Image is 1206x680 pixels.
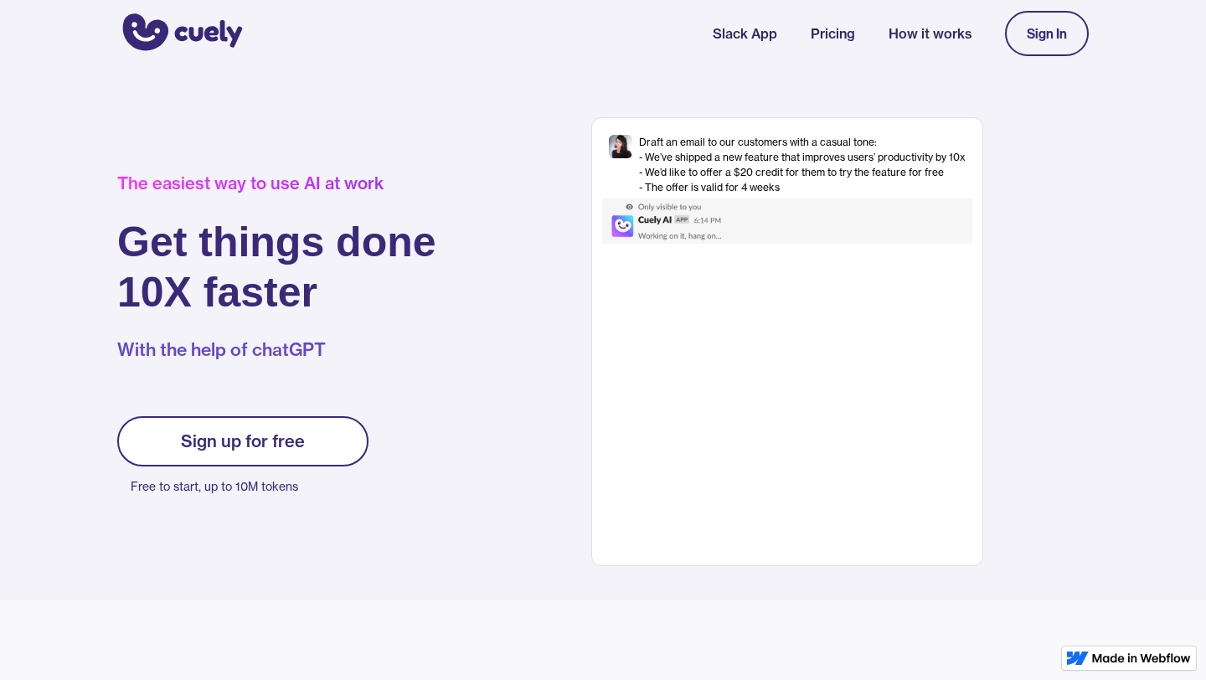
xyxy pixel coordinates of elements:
div: The easiest way to use AI at work [117,173,436,193]
div: Sign In [1027,26,1067,41]
a: Pricing [811,23,855,44]
a: Slack App [713,23,777,44]
img: Made in Webflow [1092,653,1191,663]
h1: Get things done 10X faster [117,217,436,317]
a: Sign up for free [117,416,368,466]
p: Free to start, up to 10M tokens [131,475,368,498]
div: Sign up for free [181,431,305,451]
p: With the help of chatGPT [117,337,436,363]
a: home [117,3,243,64]
a: How it works [889,23,971,44]
a: Sign In [1005,11,1089,56]
div: Draft an email to our customers with a casual tone: - We’ve shipped a new feature that improves u... [639,135,966,195]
